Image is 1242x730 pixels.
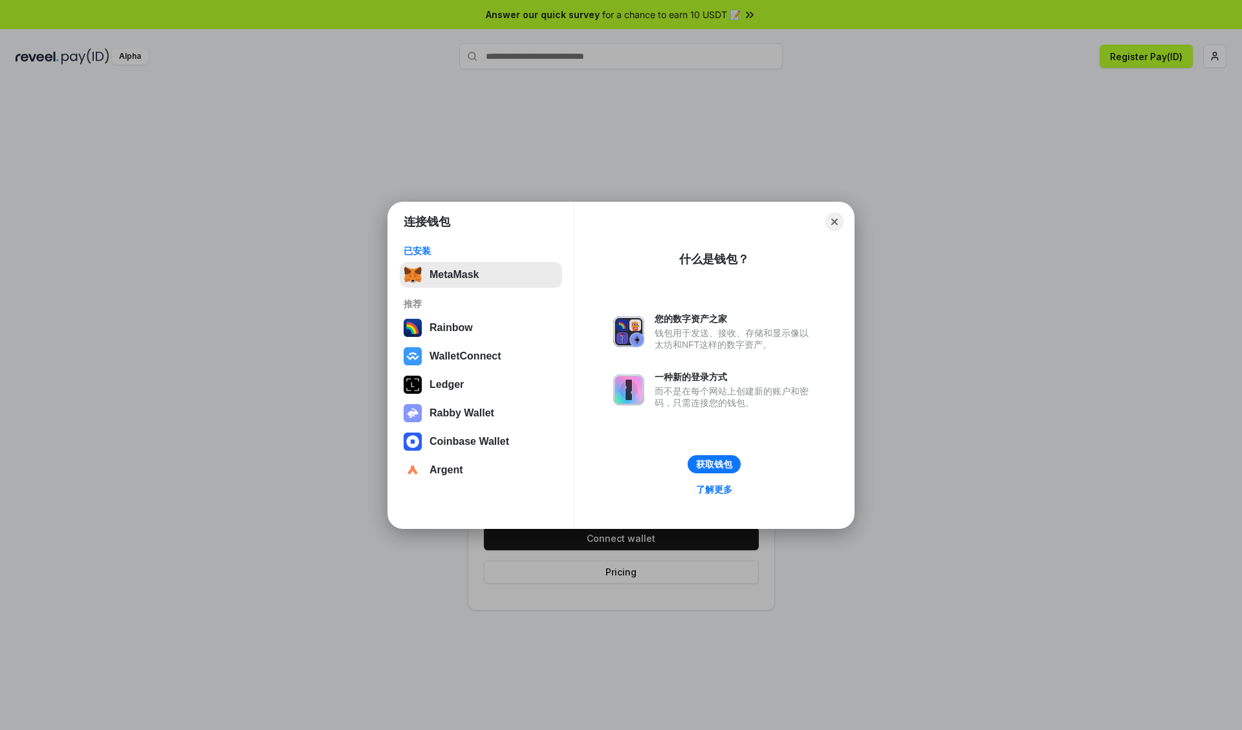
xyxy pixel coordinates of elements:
[430,407,494,419] div: Rabby Wallet
[430,269,479,281] div: MetaMask
[655,327,815,350] div: 钱包用于发送、接收、存储和显示像以太坊和NFT这样的数字资产。
[404,245,558,257] div: 已安装
[613,316,644,347] img: svg+xml,%3Csvg%20xmlns%3D%22http%3A%2F%2Fwww.w3.org%2F2000%2Fsvg%22%20fill%3D%22none%22%20viewBox...
[430,350,501,362] div: WalletConnect
[404,266,422,284] img: svg+xml,%3Csvg%20fill%3D%22none%22%20height%3D%2233%22%20viewBox%3D%220%200%2035%2033%22%20width%...
[430,464,463,476] div: Argent
[430,322,473,334] div: Rainbow
[696,484,732,495] div: 了解更多
[404,404,422,422] img: svg+xml,%3Csvg%20xmlns%3D%22http%3A%2F%2Fwww.w3.org%2F2000%2Fsvg%22%20fill%3D%22none%22%20viewBox...
[679,252,749,267] div: 什么是钱包？
[655,371,815,383] div: 一种新的登录方式
[400,457,562,483] button: Argent
[404,214,450,230] h1: 连接钱包
[404,298,558,310] div: 推荐
[404,461,422,479] img: svg+xml,%3Csvg%20width%3D%2228%22%20height%3D%2228%22%20viewBox%3D%220%200%2028%2028%22%20fill%3D...
[404,433,422,451] img: svg+xml,%3Csvg%20width%3D%2228%22%20height%3D%2228%22%20viewBox%3D%220%200%2028%2028%22%20fill%3D...
[404,347,422,365] img: svg+xml,%3Csvg%20width%3D%2228%22%20height%3D%2228%22%20viewBox%3D%220%200%2028%2028%22%20fill%3D...
[825,213,844,231] button: Close
[400,343,562,369] button: WalletConnect
[400,400,562,426] button: Rabby Wallet
[430,436,509,447] div: Coinbase Wallet
[613,374,644,405] img: svg+xml,%3Csvg%20xmlns%3D%22http%3A%2F%2Fwww.w3.org%2F2000%2Fsvg%22%20fill%3D%22none%22%20viewBox...
[400,315,562,341] button: Rainbow
[688,481,740,498] a: 了解更多
[688,455,741,473] button: 获取钱包
[430,379,464,391] div: Ledger
[655,385,815,409] div: 而不是在每个网站上创建新的账户和密码，只需连接您的钱包。
[400,262,562,288] button: MetaMask
[655,313,815,325] div: 您的数字资产之家
[404,319,422,337] img: svg+xml,%3Csvg%20width%3D%22120%22%20height%3D%22120%22%20viewBox%3D%220%200%20120%20120%22%20fil...
[696,458,732,470] div: 获取钱包
[400,372,562,398] button: Ledger
[404,376,422,394] img: svg+xml,%3Csvg%20xmlns%3D%22http%3A%2F%2Fwww.w3.org%2F2000%2Fsvg%22%20width%3D%2228%22%20height%3...
[400,429,562,455] button: Coinbase Wallet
